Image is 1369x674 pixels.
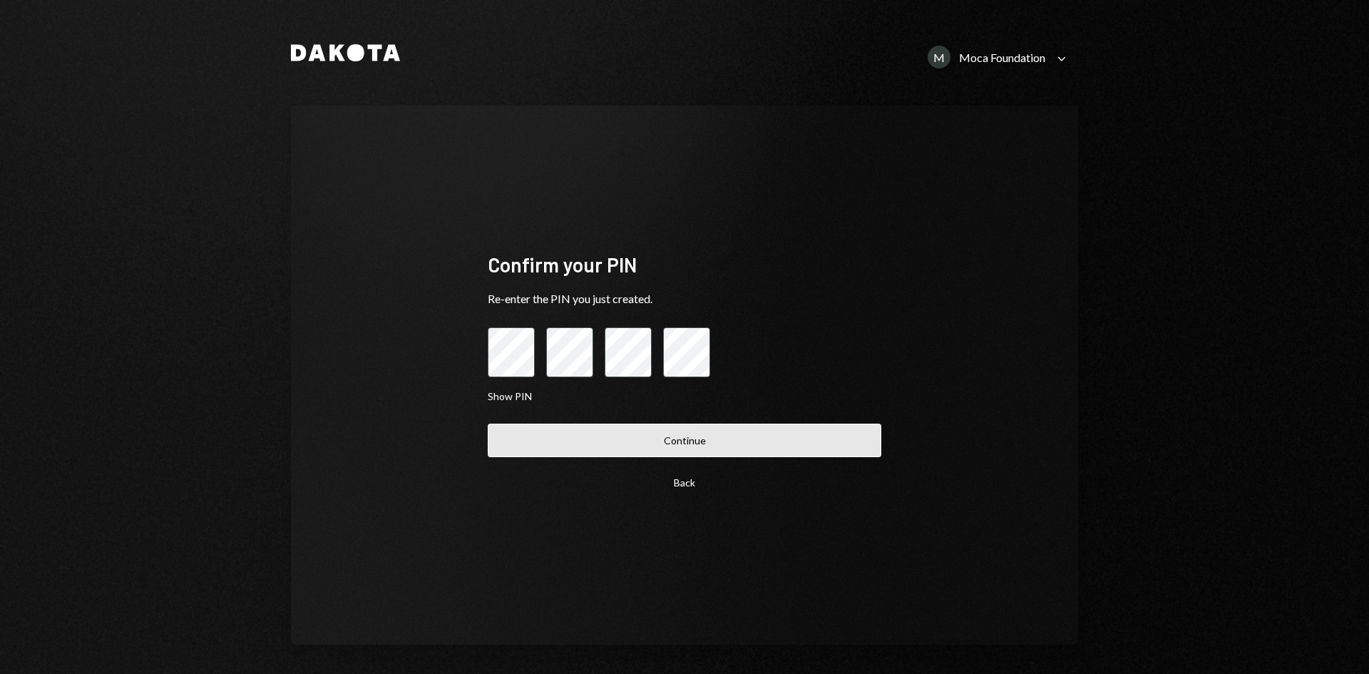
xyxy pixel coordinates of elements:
input: pin code 3 of 4 [605,327,652,377]
div: M [928,46,950,68]
input: pin code 1 of 4 [488,327,535,377]
button: Back [488,466,881,499]
div: Confirm your PIN [488,251,881,279]
div: Re-enter the PIN you just created. [488,290,881,307]
div: Moca Foundation [959,51,1045,64]
button: Show PIN [488,390,532,404]
button: Continue [488,424,881,457]
input: pin code 4 of 4 [663,327,710,377]
input: pin code 2 of 4 [546,327,593,377]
